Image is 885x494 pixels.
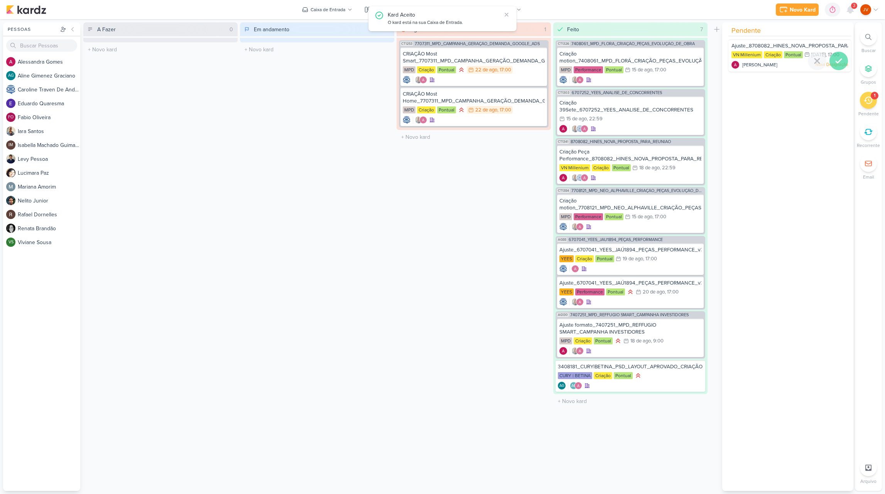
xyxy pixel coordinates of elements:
img: Alessandra Gomes [581,125,588,133]
img: Iara Santos [415,76,422,84]
div: L u c i m a r a P a z [18,169,80,177]
span: CT1326 [557,42,570,46]
img: Caroline Traven De Andrade [403,116,410,124]
span: CT1253 [400,42,413,46]
div: Criador(a): Alessandra Gomes [559,174,567,182]
img: Lucimara Paz [6,168,15,177]
div: Criação [594,372,612,379]
img: Caroline Traven De Andrade [559,265,567,273]
div: YEES [559,255,574,262]
div: I s a b e l l a M a c h a d o G u i m a r ã e s [18,141,80,149]
span: 7707311_MPD_CAMPANHA_GERAÇÃO_DEMANDA_GOOGLE_ADS [415,42,540,46]
div: Performance [575,288,605,295]
p: Email [863,174,874,180]
div: Colaboradores: Iara Santos, Alessandra Gomes [569,298,584,306]
img: Mariana Amorim [6,182,15,191]
div: Criador(a): Caroline Traven De Andrade [559,265,567,273]
div: , 17:00 [497,108,511,113]
div: I a r a S a n t o s [18,127,80,135]
div: Pontual [606,288,625,295]
img: Caroline Traven De Andrade [576,174,584,182]
div: V i v i a n e S o u s a [18,238,80,246]
div: Viviane Sousa [6,238,15,247]
img: Caroline Traven De Andrade [559,76,567,84]
div: Aline Gimenez Graciano [558,382,566,389]
img: Iara Santos [571,347,579,355]
div: CURY | BETINA [558,372,592,379]
span: CT1303 [557,91,570,95]
div: Fabio Oliveira [6,113,15,122]
div: Pontual [605,66,623,73]
img: Alessandra Gomes [731,61,739,69]
img: Eduardo Quaresma [6,99,15,108]
input: + Novo kard [85,44,236,55]
div: Criação [574,337,592,344]
img: Alessandra Gomes [576,298,584,306]
input: + Novo kard [555,396,706,407]
div: 0 [226,25,236,34]
span: Pendente [731,25,761,36]
div: Criador(a): Alessandra Gomes [559,347,567,355]
div: Pontual [437,66,456,73]
span: 3 [853,3,855,9]
div: Criador(a): Caroline Traven De Andrade [559,76,567,84]
img: Levy Pessoa [6,154,15,164]
div: MPD [403,66,415,73]
div: Pontual [612,164,631,171]
p: VS [8,240,14,244]
div: Colaboradores: Iara Santos, Alessandra Gomes [413,76,427,84]
div: Performance [574,213,603,220]
div: N e l i t o J u n i o r [18,197,80,205]
div: Pontual [784,51,803,58]
img: Alessandra Gomes [581,174,588,182]
img: Alessandra Gomes [419,76,427,84]
div: , 17:00 [665,290,679,295]
div: Criação motion_7708121_MPD_NEO_ALPHAVILLE_CRIAÇÃO_PEÇAS_EVOLUÇÃO_DE_OBRA [559,197,701,211]
div: Criação Peça Performance_8708082_HINES_NOVA_PROPOSTA_PARA_REUNIAO [559,148,701,162]
p: Buscar [861,47,876,54]
div: 22 de ago [475,67,497,72]
div: Aline Gimenez Graciano [570,382,578,389]
div: 20 de ago [643,290,665,295]
div: Criador(a): Aline Gimenez Graciano [558,382,566,389]
p: AG [8,74,14,78]
div: Colaboradores: Iara Santos, Alessandra Gomes [569,223,584,231]
img: Alessandra Gomes [571,265,579,273]
img: Alessandra Gomes [6,57,15,66]
div: Colaboradores: Aline Gimenez Graciano, Alessandra Gomes [568,382,582,389]
div: Colaboradores: Iara Santos, Alessandra Gomes [413,116,427,124]
div: Criação [592,164,610,171]
div: Criação motion_7408061_MPD_FLORÁ_CRIAÇÃO_PEÇAS_EVOLUÇÃO_DE_OBRA [559,51,701,64]
div: MPD [559,213,572,220]
div: Criação [417,66,436,73]
div: Criador(a): Caroline Traven De Andrade [403,116,410,124]
p: IM [8,143,13,147]
img: Caroline Traven De Andrade [6,85,15,94]
div: , 17:00 [643,256,657,261]
div: [DATE] [811,52,826,57]
img: Alessandra Gomes [576,223,584,231]
div: YEES [559,288,574,295]
img: Iara Santos [571,76,579,84]
div: , 17:00 [652,67,666,72]
li: Ctrl + F [855,29,882,54]
img: Nelito Junior [6,196,15,205]
div: MPD [559,66,572,73]
img: Alessandra Gomes [576,76,584,84]
div: Criador(a): Alessandra Gomes [559,125,567,133]
p: Grupos [861,79,876,86]
p: Recorrente [857,142,880,149]
div: Prioridade Alta [634,372,642,379]
button: Novo Kard [776,3,819,16]
p: AG [571,384,576,388]
img: Iara Santos [571,223,579,231]
div: CRIAÇÃO Most Home_7707311_MPD_CAMPANHA_GERAÇÃO_DEMANDA_GOOGLE_ADS [403,91,545,105]
img: Alessandra Gomes [576,347,584,355]
div: 7 [697,25,706,34]
div: 15 de ago [632,67,652,72]
div: , 17:00 [652,214,666,219]
img: Caroline Traven De Andrade [576,125,584,133]
div: VN Millenium [559,164,590,171]
div: A l e s s a n d r a G o m e s [18,58,80,66]
span: 7708121_MPD_NEO_ALPHAVILLE_CRIAÇÃO_PEÇAS_EVOLUÇÃO_DE_OBRA [571,189,704,193]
